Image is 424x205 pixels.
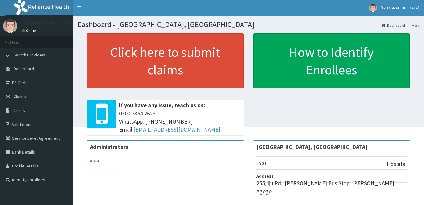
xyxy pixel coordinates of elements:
[256,143,367,150] strong: [GEOGRAPHIC_DATA], [GEOGRAPHIC_DATA]
[256,179,407,195] p: 255, Iju Rd., [PERSON_NAME] Bus Stop, [PERSON_NAME], Agege
[87,33,244,88] a: Click here to submit claims
[22,28,37,33] a: Online
[253,33,410,88] a: How to Identify Enrollees
[406,23,419,28] li: Here
[3,19,17,33] img: User Image
[90,156,99,166] svg: audio-loading
[256,173,273,179] b: Address
[77,20,419,29] h1: Dashboard - [GEOGRAPHIC_DATA], [GEOGRAPHIC_DATA]
[256,160,267,166] b: Type
[14,66,34,72] span: Dashboard
[119,109,241,134] span: 0700 7354 2623 WhatsApp: [PHONE_NUMBER] Email:
[14,52,46,58] span: Switch Providers
[134,126,220,133] a: [EMAIL_ADDRESS][DOMAIN_NAME]
[90,143,128,150] b: Administrators
[22,20,74,26] p: [GEOGRAPHIC_DATA]
[14,108,25,113] span: Tariffs
[14,94,26,99] span: Claims
[387,160,407,168] p: Hospital
[119,102,205,109] b: If you have any issue, reach us on:
[382,23,405,28] a: Dashboard
[381,5,419,11] span: [GEOGRAPHIC_DATA]
[369,4,377,12] img: User Image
